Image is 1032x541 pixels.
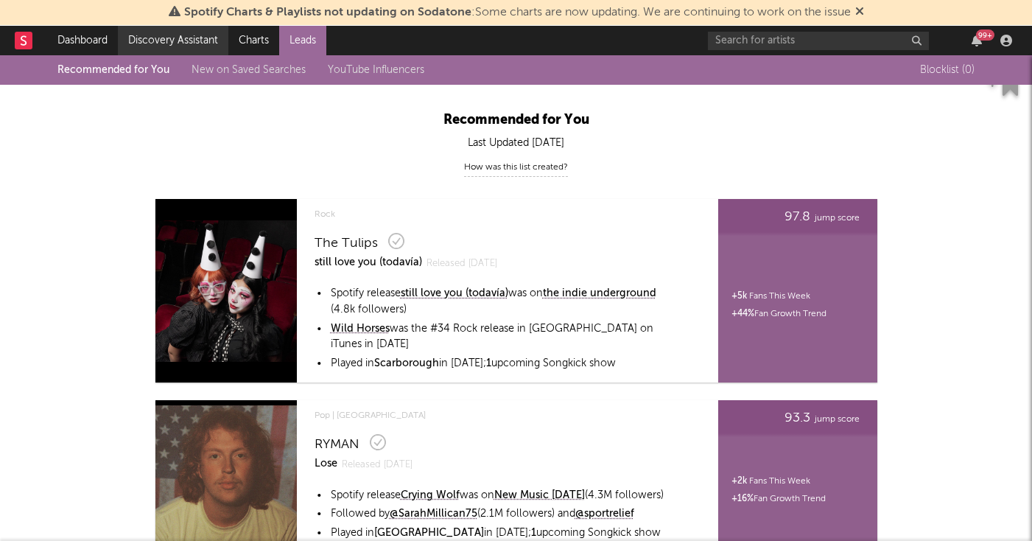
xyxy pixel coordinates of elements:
span: : Some charts are now updating. We are continuing to work on the issue [184,7,851,18]
a: YouTube Influencers [328,65,424,75]
span: 93.3 [784,409,810,427]
span: Released [DATE] [427,254,497,273]
div: The Tulips [315,234,378,252]
div: Fans This Week [731,472,810,490]
span: +16% [731,495,754,503]
td: • [316,285,329,318]
td: • [316,321,329,354]
a: New on Saved Searches [192,65,306,75]
span: ( 0 ) [962,61,975,79]
td: • [316,487,329,505]
div: Last Updated [DATE] [111,134,922,152]
button: 99+ [972,35,982,46]
span: Rock [315,206,681,223]
span: [GEOGRAPHIC_DATA] [374,528,484,538]
td: • [316,355,329,373]
a: Dashboard [47,26,118,55]
div: jump score [727,208,860,227]
td: Spotify release was on (4.3M followers) [330,487,664,505]
a: Leads [279,26,326,55]
span: Spotify Charts & Playlists not updating on Sodatone [184,7,471,18]
span: Blocklist [920,65,975,75]
div: Fan Growth Trend [731,490,826,508]
input: Search for artists [708,32,929,50]
td: Played in in [DATE]; upcoming Songkick show [330,355,680,373]
span: 97.8 [784,208,810,226]
a: Crying Wolf [401,488,460,504]
span: 1 [531,528,536,538]
span: Scarborough [374,358,439,369]
td: Spotify release was on (4.8k followers) [330,285,680,318]
div: jump score [727,409,860,428]
div: How was this list created? [464,158,568,177]
span: Dismiss [855,7,864,18]
a: still love you (todavía) [315,252,422,273]
a: Lose [315,453,337,475]
a: @SarahMillican75 [390,506,477,523]
a: Charts [228,26,279,55]
span: 1 [486,358,491,369]
div: Fans This Week [731,287,810,305]
span: Released [DATE] [342,456,413,475]
span: Recommended for You [443,114,589,127]
td: was the #34 Rock release in [GEOGRAPHIC_DATA] on iTunes in [DATE] [330,321,680,354]
td: Followed by (2.1M followers) and [330,506,664,523]
a: Discovery Assistant [118,26,228,55]
a: @sportrelief [575,506,634,523]
a: still love you (todavía) [401,286,508,302]
span: +44% [731,310,754,318]
div: 99 + [976,29,994,41]
div: RYMAN [315,436,359,453]
span: Pop | [GEOGRAPHIC_DATA] [315,407,681,425]
a: the indie underground [543,286,656,302]
td: • [316,506,329,523]
span: + 2k [731,477,747,486]
a: New Music [DATE] [494,488,585,504]
span: + 5k [731,292,747,301]
a: Wild Horses [331,321,390,338]
div: Fan Growth Trend [731,305,826,323]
